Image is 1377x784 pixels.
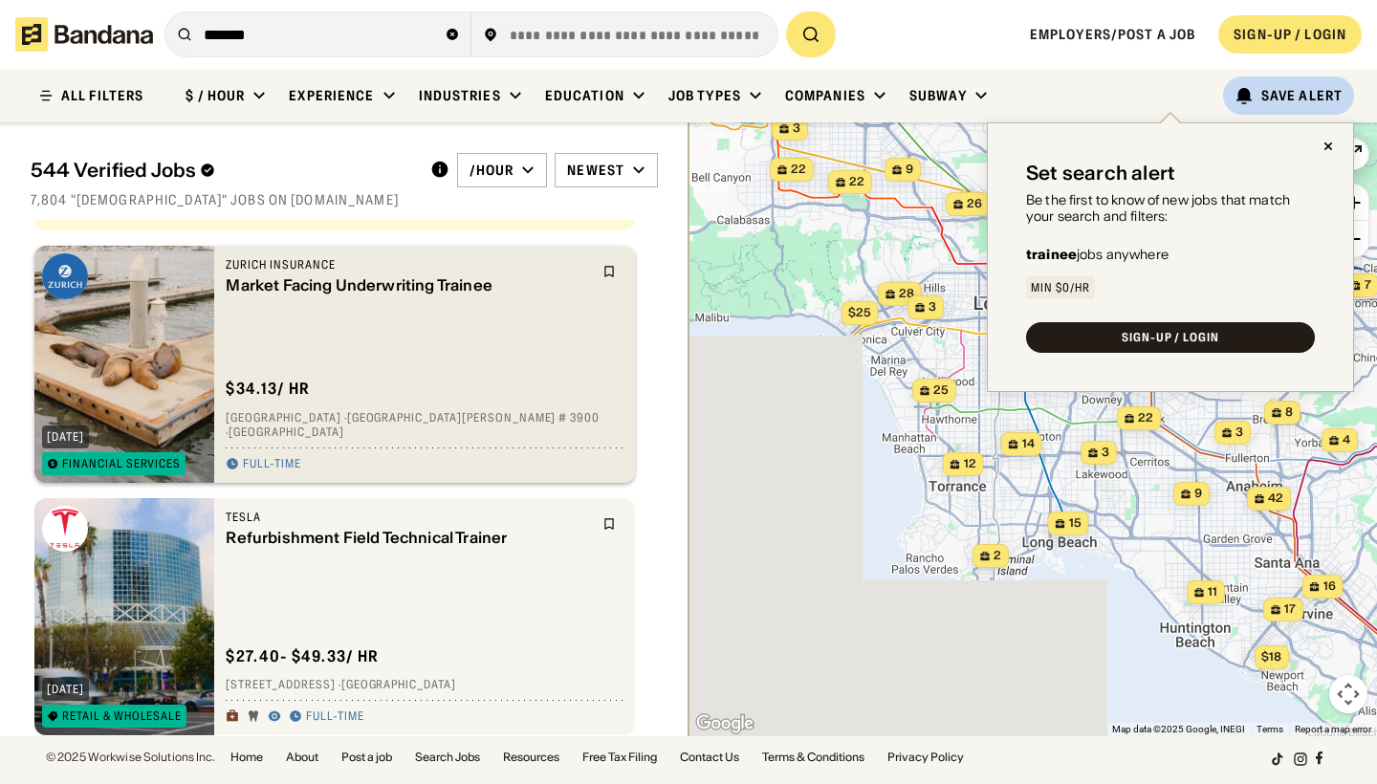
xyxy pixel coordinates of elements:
[1194,486,1202,502] span: 9
[1285,404,1293,421] span: 8
[42,506,88,552] img: Tesla logo
[15,17,153,52] img: Bandana logotype
[226,678,623,693] div: [STREET_ADDRESS] · [GEOGRAPHIC_DATA]
[186,87,245,104] div: $ / hour
[899,286,914,302] span: 28
[785,87,865,104] div: Companies
[1261,87,1343,104] div: Save Alert
[1138,410,1153,426] span: 22
[1257,724,1283,734] a: Terms (opens in new tab)
[1026,248,1169,261] div: jobs anywhere
[1343,432,1350,448] span: 4
[791,162,806,178] span: 22
[47,431,84,443] div: [DATE]
[1323,578,1336,595] span: 16
[226,510,591,525] div: Tesla
[1030,26,1195,43] a: Employers/Post a job
[1122,332,1219,343] div: SIGN-UP / LOGIN
[909,87,967,104] div: Subway
[419,87,501,104] div: Industries
[243,457,301,472] div: Full-time
[849,174,864,190] span: 22
[1329,675,1367,713] button: Map camera controls
[567,162,624,179] div: Newest
[680,751,739,763] a: Contact Us
[933,382,949,399] span: 25
[470,162,514,179] div: /hour
[693,711,756,736] a: Open this area in Google Maps (opens a new window)
[31,220,658,736] div: grid
[1026,192,1315,225] div: Be the first to know of new jobs that match your search and filters:
[226,276,591,294] div: Market Facing Underwriting Trainee
[1022,436,1035,452] span: 14
[1268,490,1283,507] span: 42
[289,87,374,104] div: Experience
[1026,246,1077,263] b: trainee
[286,751,318,763] a: About
[62,458,181,469] div: Financial Services
[545,87,624,104] div: Education
[967,196,982,212] span: 26
[306,709,364,725] div: Full-time
[693,711,756,736] img: Google
[964,456,976,472] span: 12
[226,257,591,272] div: Zurich Insurance
[1235,425,1243,441] span: 3
[994,548,1001,564] span: 2
[31,159,415,182] div: 544 Verified Jobs
[415,751,480,763] a: Search Jobs
[226,379,310,399] div: $ 34.13 / hr
[503,751,559,763] a: Resources
[42,253,88,299] img: Zurich Insurance logo
[1365,277,1371,294] span: 7
[230,751,263,763] a: Home
[929,299,936,316] span: 3
[793,120,800,137] span: 3
[226,410,623,440] div: [GEOGRAPHIC_DATA] · [GEOGRAPHIC_DATA][PERSON_NAME] # 3900 · [GEOGRAPHIC_DATA]
[341,751,392,763] a: Post a job
[1234,26,1346,43] div: SIGN-UP / LOGIN
[47,684,84,695] div: [DATE]
[1261,649,1281,664] span: $18
[62,710,182,722] div: Retail & Wholesale
[582,751,657,763] a: Free Tax Filing
[668,87,741,104] div: Job Types
[31,191,658,208] div: 7,804 "[DEMOGRAPHIC_DATA]" jobs on [DOMAIN_NAME]
[1026,162,1175,185] div: Set search alert
[1102,445,1109,461] span: 3
[762,751,864,763] a: Terms & Conditions
[226,529,591,547] div: Refurbishment Field Technical Trainer
[1284,601,1296,618] span: 17
[1295,724,1371,734] a: Report a map error
[1069,515,1082,532] span: 15
[61,89,143,102] div: ALL FILTERS
[887,751,964,763] a: Privacy Policy
[848,305,871,319] span: $25
[1031,282,1090,294] div: Min $0/hr
[906,162,913,178] span: 9
[46,751,215,763] div: © 2025 Workwise Solutions Inc.
[1208,584,1217,600] span: 11
[1112,724,1245,734] span: Map data ©2025 Google, INEGI
[226,646,379,666] div: $ 27.40 - $49.33 / hr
